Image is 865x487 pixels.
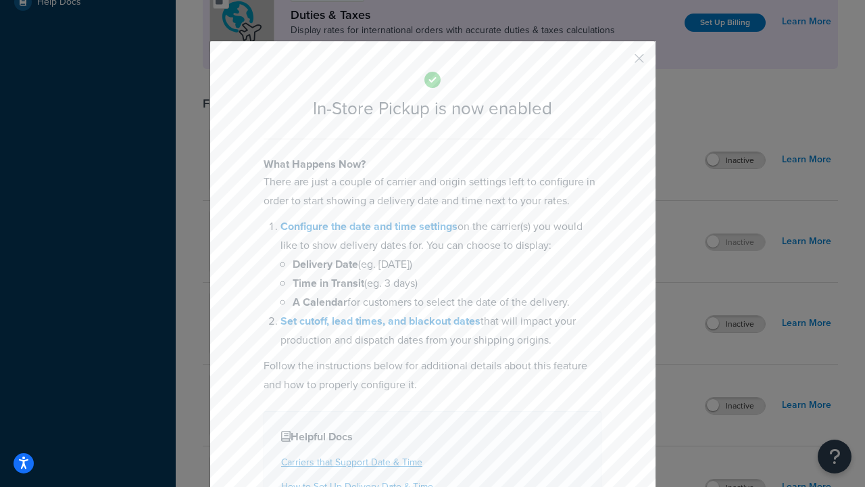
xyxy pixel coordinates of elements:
[293,274,601,293] li: (eg. 3 days)
[280,313,480,329] a: Set cutoff, lead times, and blackout dates
[280,217,601,312] li: on the carrier(s) you would like to show delivery dates for. You can choose to display:
[264,156,601,172] h4: What Happens Now?
[293,275,364,291] b: Time in Transit
[281,455,422,469] a: Carriers that Support Date & Time
[293,256,358,272] b: Delivery Date
[280,218,458,234] a: Configure the date and time settings
[264,172,601,210] p: There are just a couple of carrier and origin settings left to configure in order to start showin...
[293,294,347,310] b: A Calendar
[281,429,584,445] h4: Helpful Docs
[293,293,601,312] li: for customers to select the date of the delivery.
[293,255,601,274] li: (eg. [DATE])
[264,99,601,118] h2: In-Store Pickup is now enabled
[280,312,601,350] li: that will impact your production and dispatch dates from your shipping origins.
[264,356,601,394] p: Follow the instructions below for additional details about this feature and how to properly confi...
